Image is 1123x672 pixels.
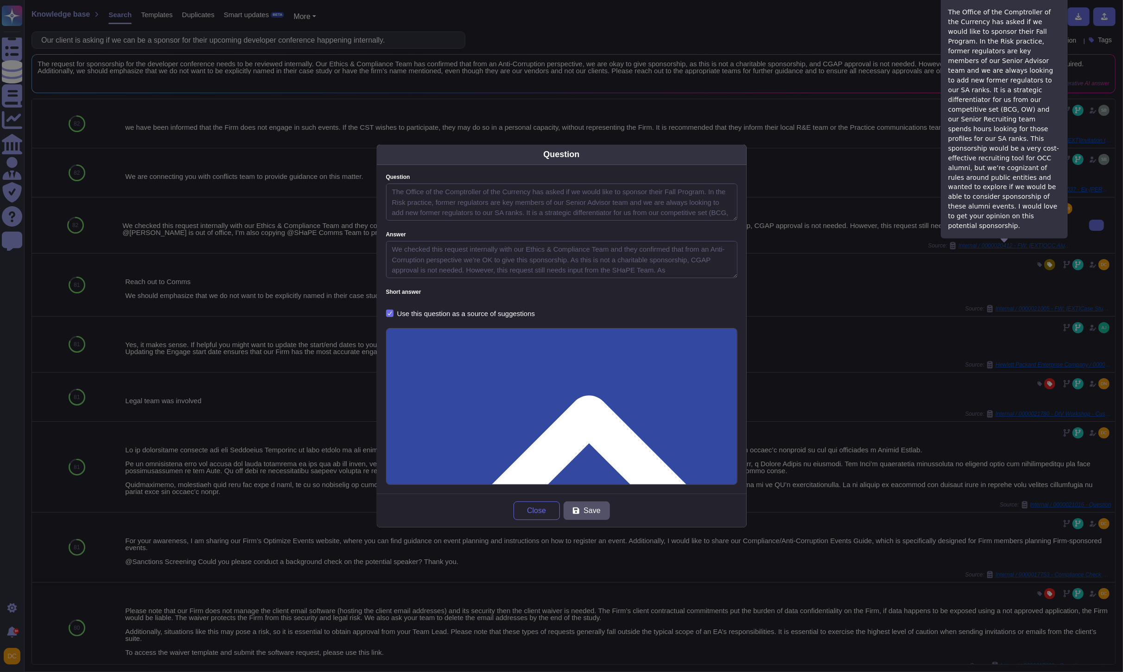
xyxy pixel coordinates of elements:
div: Question [543,148,579,161]
label: Question [386,174,737,180]
label: Answer [386,232,737,237]
button: Save [564,501,610,520]
span: Close [527,507,546,514]
label: Short answer [386,289,737,295]
div: Use this question as a source of suggestions [397,310,535,317]
textarea: We checked this request internally with our Ethics & Compliance Team and they confirmed that from... [386,241,737,278]
button: Close [514,501,560,520]
span: Save [584,507,600,514]
textarea: The Office of the Comptroller of the Currency has asked if we would like to sponsor their Fall Pr... [386,184,737,221]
